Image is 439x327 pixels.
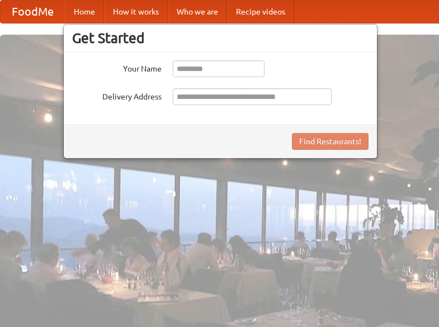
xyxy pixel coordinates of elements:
[104,1,168,23] a: How it works
[72,30,369,46] h3: Get Started
[65,1,104,23] a: Home
[227,1,294,23] a: Recipe videos
[168,1,227,23] a: Who we are
[292,133,369,150] button: Find Restaurants!
[72,60,162,74] label: Your Name
[1,1,65,23] a: FoodMe
[72,88,162,102] label: Delivery Address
